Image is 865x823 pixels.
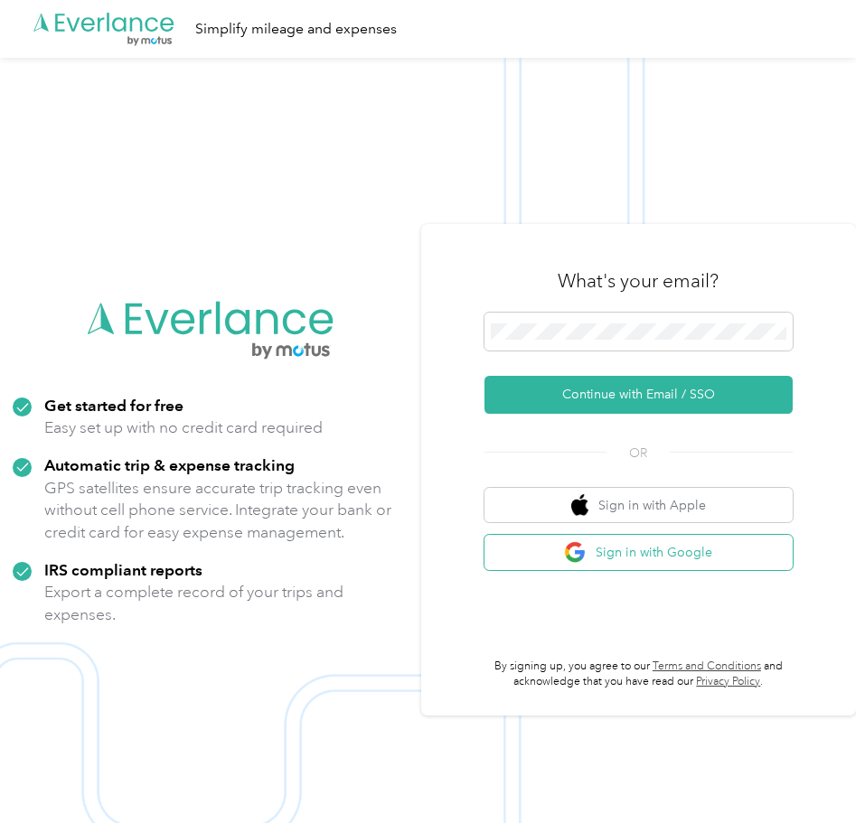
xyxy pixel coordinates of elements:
span: OR [606,444,670,463]
img: apple logo [571,494,589,517]
img: google logo [564,541,587,564]
p: By signing up, you agree to our and acknowledge that you have read our . [484,659,793,690]
h3: What's your email? [558,268,719,294]
button: apple logoSign in with Apple [484,488,793,523]
div: Simplify mileage and expenses [195,18,397,41]
p: Export a complete record of your trips and expenses. [44,581,409,625]
a: Terms and Conditions [653,659,761,673]
p: GPS satellites ensure accurate trip tracking even without cell phone service. Integrate your bank... [44,477,409,544]
button: Continue with Email / SSO [484,376,793,414]
strong: Get started for free [44,396,183,415]
p: Easy set up with no credit card required [44,416,323,439]
a: Privacy Policy [696,675,760,688]
strong: Automatic trip & expense tracking [44,455,295,474]
strong: IRS compliant reports [44,560,202,579]
button: google logoSign in with Google [484,535,793,570]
